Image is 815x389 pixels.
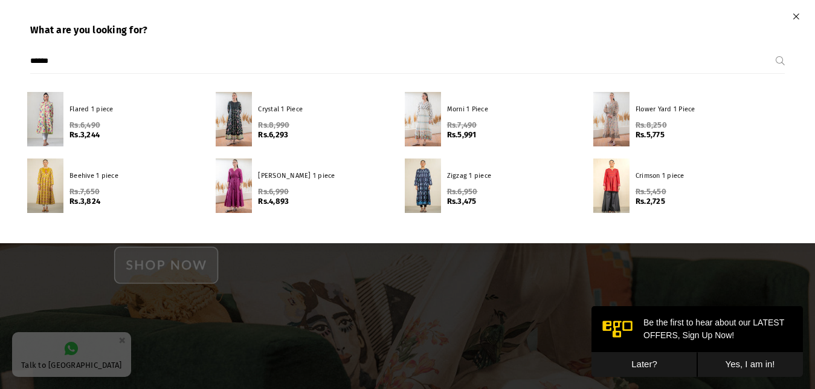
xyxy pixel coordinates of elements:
p: Zigzag 1 piece [447,171,581,181]
p: Morni 1 Piece [447,105,581,115]
a: Morni 1 Piece Rs.7,490 Rs.5,991 [399,86,587,152]
span: Rs.5,991 [447,130,477,139]
span: Rs.5,450 [636,187,666,196]
p: [PERSON_NAME] 1 piece [258,171,392,181]
span: Rs.5,775 [636,130,665,139]
span: Rs.3,824 [69,197,100,206]
span: Rs.6,490 [69,120,100,129]
span: Rs.8,250 [636,120,667,129]
a: [PERSON_NAME] 1 piece Rs.6,990 Rs.4,893 [210,152,398,219]
span: Rs.6,950 [447,187,478,196]
span: Rs.4,893 [258,197,289,206]
p: Flower Yard 1 Piece [636,105,770,115]
b: What are you looking for? [30,24,148,36]
span: Rs.3,244 [69,130,100,139]
button: Close [789,6,803,26]
p: Flared 1 piece [69,105,204,115]
span: Rs.2,725 [636,197,665,206]
p: Crystal 1 Piece [258,105,392,115]
a: Crystal 1 Piece Rs.8,990 Rs.6,293 [210,86,398,152]
span: Rs.6,990 [258,187,289,196]
a: Beehive 1 piece Rs.7,650 Rs.3,824 [21,152,210,219]
span: Rs.7,490 [447,120,477,129]
span: Rs.3,475 [447,197,477,206]
a: Crimson 1 piece Rs.5,450 Rs.2,725 [587,152,776,219]
span: Rs.6,293 [258,130,288,139]
span: Rs.8,990 [258,120,289,129]
a: Flower Yard 1 Piece Rs.8,250 Rs.5,775 [587,86,776,152]
p: Crimson 1 piece [636,171,770,181]
a: Zigzag 1 piece Rs.6,950 Rs.3,475 [399,152,587,219]
p: Beehive 1 piece [69,171,204,181]
iframe: webpush-onsite [591,306,803,377]
a: Flared 1 piece Rs.6,490 Rs.3,244 [21,86,210,152]
span: Rs.7,650 [69,187,100,196]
